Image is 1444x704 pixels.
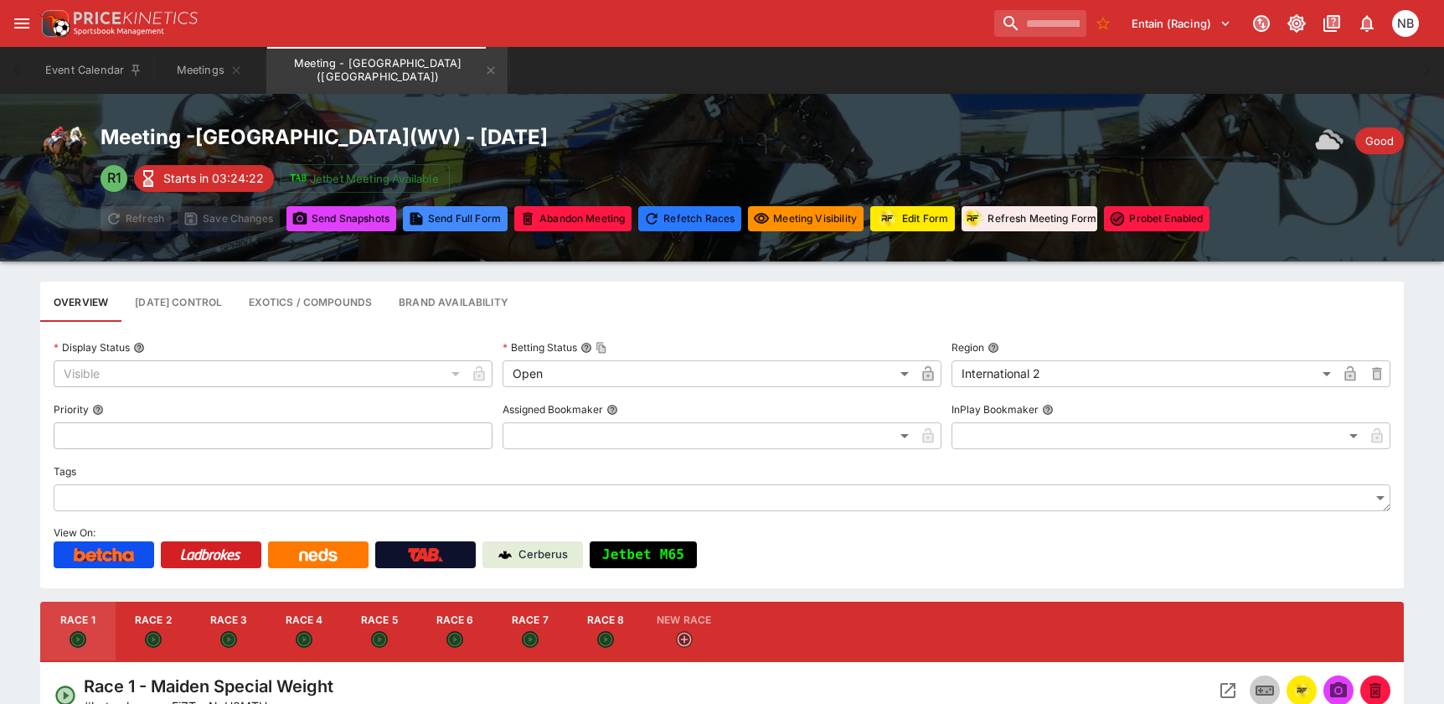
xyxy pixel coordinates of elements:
[163,169,264,187] p: Starts in 03:24:22
[121,282,235,322] button: Configure each race specific details at once
[403,206,508,231] button: Send Full Form
[74,12,198,24] img: PriceKinetics
[568,602,643,662] button: Race 8
[1104,206,1209,231] button: Toggle ProBet for every event in this meeting
[503,402,603,417] p: Assigned Bookmaker
[870,206,955,231] button: Update RacingForm for all races in this meeting
[70,631,86,648] svg: Open
[493,602,568,662] button: Race 7
[596,342,607,354] button: Copy To Clipboard
[1282,8,1312,39] button: Toggle light/dark mode
[54,526,95,539] span: View On:
[35,47,152,94] button: Event Calendar
[1042,404,1054,416] button: InPlay Bookmaker
[290,170,307,187] img: jetbet-logo.svg
[875,208,899,229] img: racingform.png
[84,676,333,697] h4: Race 1 - Maiden Special Weight
[606,404,618,416] button: Assigned Bookmaker
[101,124,1209,150] h2: Meeting - [GEOGRAPHIC_DATA] ( WV ) - [DATE]
[1360,681,1390,698] span: Mark an event as closed and abandoned.
[54,402,89,417] p: Priority
[1317,8,1347,39] button: Documentation
[482,541,583,568] a: Cerberus
[590,541,697,568] button: Jetbet M65
[1392,10,1419,37] div: Nicole Brown
[1122,10,1241,37] button: Select Tenant
[145,631,162,648] svg: Open
[92,404,104,416] button: Priority
[342,602,417,662] button: Race 5
[518,546,568,563] p: Cerberus
[235,282,385,322] button: View and edit meeting dividends and compounds.
[580,342,592,354] button: Betting StatusCopy To Clipboard
[40,602,116,662] button: Race 1
[133,342,145,354] button: Display Status
[875,207,899,230] div: racingform
[37,7,70,40] img: PriceKinetics Logo
[1387,5,1424,42] button: Nicole Brown
[385,282,522,322] button: Configure brand availability for the meeting
[296,631,312,648] svg: Open
[961,207,984,230] div: racingform
[597,631,614,648] svg: Open
[638,206,741,231] button: Refetching all race data will discard any changes you have made and reload the latest race data f...
[156,47,263,94] button: Meetings
[1090,10,1117,37] button: No Bookmarks
[191,602,266,662] button: Race 3
[988,342,999,354] button: Region
[417,602,493,662] button: Race 6
[408,548,443,562] img: TabNZ
[266,602,342,662] button: Race 4
[371,631,388,648] svg: Open
[299,548,337,562] img: Neds
[54,360,466,387] div: Visible
[1352,8,1382,39] button: Notifications
[40,282,121,322] button: Base meeting details
[1315,124,1349,158] div: Weather: OCAST
[1355,127,1404,154] div: Track Condition: Good
[514,206,632,231] button: Mark all events in meeting as closed and abandoned.
[994,10,1086,37] input: search
[503,360,915,387] div: Open
[951,340,984,355] p: Region
[74,548,134,562] img: Betcha
[951,402,1039,417] p: InPlay Bookmaker
[951,360,1337,387] div: International 2
[1292,681,1312,700] img: racingform.png
[446,631,463,648] svg: Open
[116,602,191,662] button: Race 2
[220,631,237,648] svg: Open
[1355,133,1404,150] span: Good
[962,206,1097,231] button: Refresh Meeting Form
[1292,681,1312,701] div: racingform
[503,340,577,355] p: Betting Status
[266,47,508,94] button: Meeting - Mountaineer Park (USA)
[281,164,450,193] button: Jetbet Meeting Available
[522,631,539,648] svg: Open
[286,206,396,231] button: Send Snapshots
[498,548,512,562] img: Cerberus
[54,340,130,355] p: Display Status
[7,8,37,39] button: open drawer
[1315,124,1349,158] img: overcast.png
[643,602,725,662] button: New Race
[74,28,164,35] img: Sportsbook Management
[180,548,241,562] img: Ladbrokes
[40,124,87,171] img: horse_racing.png
[961,208,984,229] img: racingform.png
[748,206,864,231] button: Set all events in meeting to specified visibility
[1246,8,1276,39] button: Connected to PK
[54,464,76,479] p: Tags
